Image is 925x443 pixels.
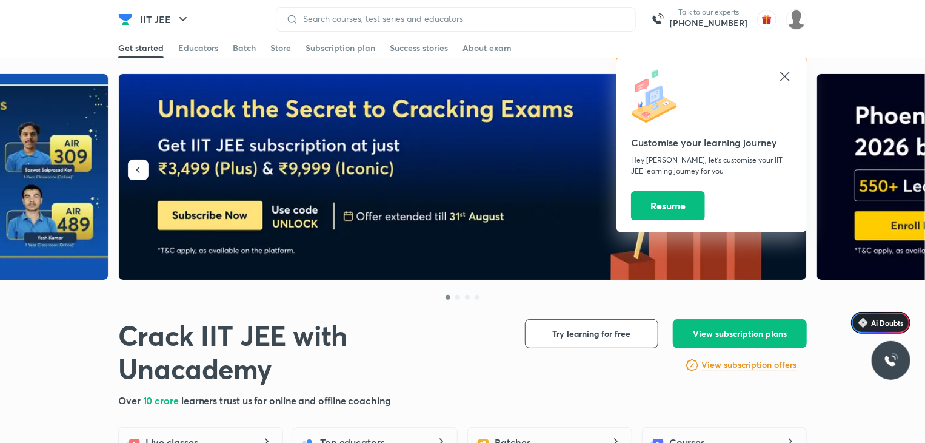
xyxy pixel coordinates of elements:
[673,319,807,348] button: View subscription plans
[118,394,143,407] span: Over
[702,358,797,373] a: View subscription offers
[270,42,291,54] div: Store
[181,394,391,407] span: learners trust us for online and offline coaching
[118,12,133,27] img: Company Logo
[133,7,198,32] button: IIT JEE
[118,38,164,58] a: Get started
[390,38,448,58] a: Success stories
[884,353,898,368] img: ttu
[693,328,787,340] span: View subscription plans
[786,9,807,30] img: shilakha
[270,38,291,58] a: Store
[525,319,658,348] button: Try learning for free
[463,42,512,54] div: About exam
[631,191,705,220] button: Resume
[143,394,181,407] span: 10 crore
[118,42,164,54] div: Get started
[631,135,792,150] h5: Customise your learning journey
[670,7,747,17] p: Talk to our experts
[463,38,512,58] a: About exam
[702,359,797,371] h6: View subscription offers
[858,318,868,328] img: Icon
[233,42,256,54] div: Batch
[306,38,375,58] a: Subscription plan
[118,319,506,386] h1: Crack IIT JEE with Unacademy
[631,155,792,177] p: Hey [PERSON_NAME], let’s customise your IIT JEE learning journey for you
[553,328,631,340] span: Try learning for free
[871,318,903,328] span: Ai Doubts
[178,42,218,54] div: Educators
[233,38,256,58] a: Batch
[631,69,686,124] img: icon
[298,14,626,24] input: Search courses, test series and educators
[670,17,747,29] a: [PHONE_NUMBER]
[646,7,670,32] img: call-us
[178,38,218,58] a: Educators
[390,42,448,54] div: Success stories
[851,312,910,334] a: Ai Doubts
[306,42,375,54] div: Subscription plan
[757,10,776,29] img: avatar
